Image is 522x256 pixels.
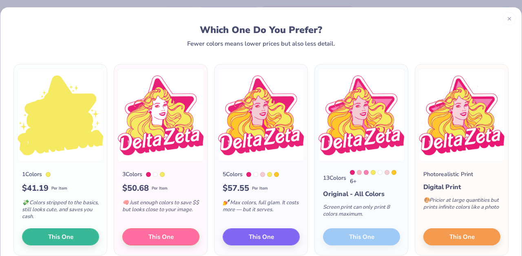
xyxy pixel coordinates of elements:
span: This One [249,232,274,242]
div: 100 C [371,170,376,175]
div: Which One Do You Prefer? [23,24,500,35]
div: 123 C [391,170,396,175]
button: This One [122,228,199,245]
div: White [153,172,158,177]
img: 3 color option [117,68,204,162]
span: Per Item [51,185,67,192]
div: 100 C [46,172,51,177]
div: Fewer colors means lower prices but also less detail. [187,40,335,47]
div: 707 C [357,170,362,175]
div: Just enough colors to save $$ but looks close to your image. [122,194,199,221]
div: Max colors, full glam. It costs more — but it serves. [223,194,300,221]
button: This One [423,228,500,245]
span: $ 50.68 [122,182,149,194]
span: 💅 [223,199,229,206]
div: 213 C [246,172,251,177]
div: 6 + [350,170,400,185]
div: 7422 C [385,170,389,175]
span: Per Item [152,185,168,192]
button: This One [223,228,300,245]
div: Screen print can only print 8 colors maximum. [323,199,400,226]
span: 💸 [22,199,29,206]
div: 100 C [267,172,272,177]
div: White [253,172,258,177]
div: 213 C [350,170,355,175]
div: 213 C [146,172,151,177]
span: This One [48,232,73,242]
span: 🧠 [122,199,129,206]
div: Colors stripped to the basics, still looks cute, and saves you cash. [22,194,99,228]
div: Digital Print [423,182,500,192]
div: White [378,170,383,175]
div: 100 C [160,172,165,177]
span: This One [449,232,475,242]
div: 5 Colors [223,170,243,179]
img: 13 color option [318,68,405,162]
span: Per Item [252,185,268,192]
div: Pricier at large quantities but prints infinite colors like a photo [423,192,500,219]
img: Photorealistic preview [418,68,505,162]
div: Original - All Colors [323,189,400,199]
div: 7422 C [260,172,265,177]
div: 123 C [274,172,279,177]
span: $ 57.55 [223,182,249,194]
button: This One [22,228,99,245]
div: 13 Colors [323,174,346,182]
div: 211 C [364,170,369,175]
span: 🎨 [423,196,430,204]
span: $ 41.19 [22,182,49,194]
span: This One [148,232,174,242]
div: 1 Colors [22,170,42,179]
div: 3 Colors [122,170,142,179]
img: 5 color option [218,68,304,162]
img: 1 color option [17,68,104,162]
div: Photorealistic Print [423,170,473,179]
